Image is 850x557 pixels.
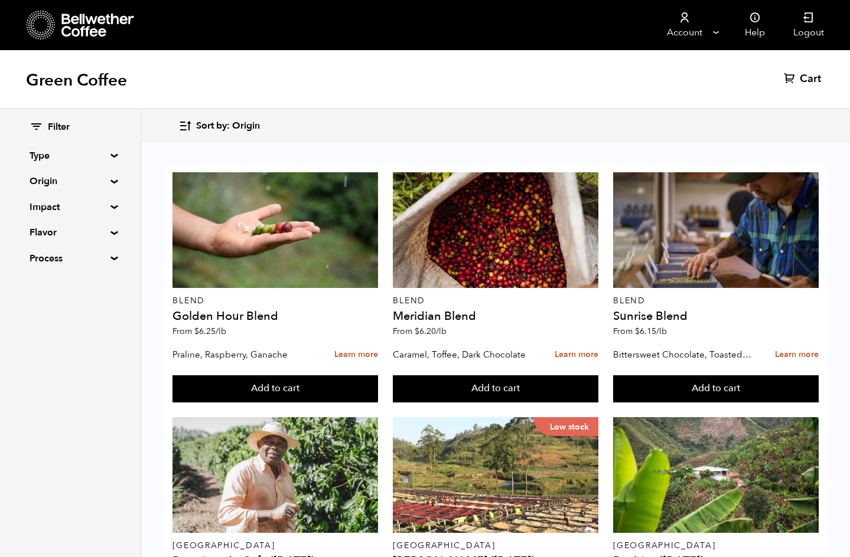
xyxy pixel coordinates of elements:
p: [GEOGRAPHIC_DATA] [613,542,819,550]
h4: Meridian Blend [393,310,598,322]
button: Add to cart [613,375,819,402]
span: From [613,326,667,337]
p: Caramel, Toffee, Dark Chocolate [393,346,533,363]
span: Filter [48,121,70,134]
span: From [172,326,226,337]
span: Cart [800,72,821,86]
summary: Process [30,251,111,266]
span: $ [194,326,199,337]
p: [GEOGRAPHIC_DATA] [393,542,598,550]
span: /lb [656,326,667,337]
a: Low stock [393,417,598,533]
button: Add to cart [172,375,378,402]
summary: Origin [30,174,111,188]
a: Cart [784,72,824,86]
a: Learn more [775,342,819,368]
p: Bittersweet Chocolate, Toasted Marshmallow, Candied Orange, Praline [613,346,753,363]
p: Praline, Raspberry, Ganache [172,346,312,363]
p: Blend [172,297,378,305]
summary: Flavor [30,225,111,240]
h4: Golden Hour Blend [172,310,378,322]
a: Learn more [334,342,378,368]
a: Learn more [555,342,598,368]
span: $ [415,326,419,337]
bdi: 6.15 [635,326,667,337]
h4: Sunrise Blend [613,310,819,322]
button: Sort by: Origin [178,112,260,140]
button: Add to cart [393,375,598,402]
span: $ [635,326,640,337]
bdi: 6.20 [415,326,447,337]
bdi: 6.25 [194,326,226,337]
summary: Impact [30,200,111,214]
span: /lb [216,326,226,337]
span: Sort by: Origin [196,120,260,133]
p: Low stock [533,417,598,436]
summary: Type [30,149,111,163]
p: Blend [613,297,819,305]
span: From [393,326,447,337]
span: /lb [436,326,447,337]
p: Blend [393,297,598,305]
p: [GEOGRAPHIC_DATA] [172,542,378,550]
h1: Green Coffee [26,70,127,91]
